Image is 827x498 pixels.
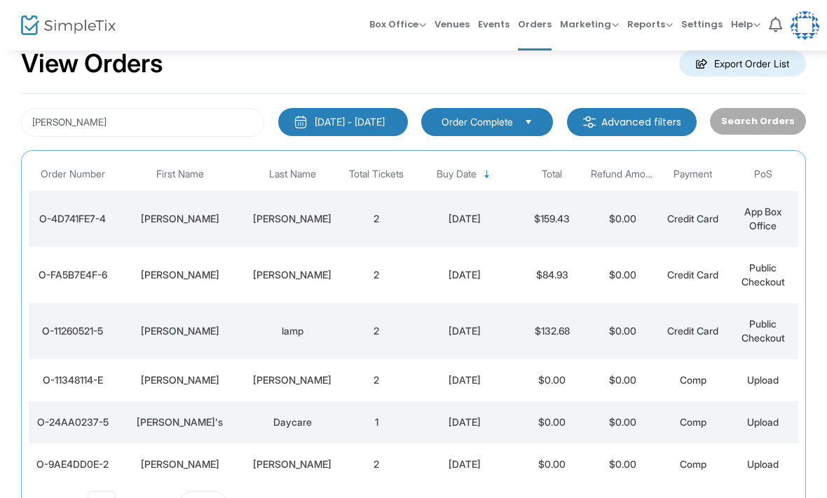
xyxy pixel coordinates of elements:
[341,303,411,359] td: 2
[247,212,338,226] div: Glover
[415,415,513,429] div: 10/8/2024
[269,168,316,180] span: Last Name
[120,457,239,471] div: Connie
[415,324,513,338] div: 12/12/2024
[674,168,712,180] span: Payment
[747,458,779,470] span: Upload
[680,374,706,386] span: Comp
[741,262,785,288] span: Public Checkout
[415,373,513,387] div: 12/6/2024
[741,318,785,344] span: Public Checkout
[435,6,470,42] span: Venues
[32,373,113,387] div: O-11348114-E
[120,373,239,387] div: Connie
[667,269,718,281] span: Credit Card
[120,212,239,226] div: Connie
[442,115,513,129] span: Order Complete
[481,169,493,180] span: Sortable
[120,268,239,282] div: Connie
[247,268,338,282] div: Yambor
[680,458,706,470] span: Comp
[587,443,657,485] td: $0.00
[341,191,411,247] td: 2
[32,457,113,471] div: O-9AE4DD0E-2
[667,325,718,337] span: Credit Card
[120,324,239,338] div: connie
[681,6,723,42] span: Settings
[517,158,587,191] th: Total
[747,416,779,428] span: Upload
[744,206,781,231] span: App Box Office
[247,457,338,471] div: Collins
[315,115,385,129] div: [DATE] - [DATE]
[29,158,798,485] div: Data table
[587,191,657,247] td: $0.00
[567,108,697,136] m-button: Advanced filters
[341,443,411,485] td: 2
[518,6,552,42] span: Orders
[517,247,587,303] td: $84.93
[627,18,673,31] span: Reports
[517,191,587,247] td: $159.43
[415,457,513,471] div: 8/6/2024
[415,268,513,282] div: 4/25/2025
[517,303,587,359] td: $132.68
[437,168,477,180] span: Buy Date
[517,401,587,443] td: $0.00
[679,51,806,76] m-button: Export Order List
[517,359,587,401] td: $0.00
[247,373,338,387] div: Yambor
[156,168,204,180] span: First Name
[120,415,239,429] div: Connie's
[21,108,264,137] input: Search by name, email, phone, order number, ip address, or last 4 digits of card
[247,415,338,429] div: Daycare
[32,212,113,226] div: O-4D741FE7-4
[341,158,411,191] th: Total Tickets
[341,401,411,443] td: 1
[560,18,619,31] span: Marketing
[519,114,538,130] button: Select
[587,401,657,443] td: $0.00
[680,416,706,428] span: Comp
[731,18,760,31] span: Help
[587,158,657,191] th: Refund Amount
[478,6,510,42] span: Events
[369,18,426,31] span: Box Office
[341,247,411,303] td: 2
[294,115,308,129] img: monthly
[587,359,657,401] td: $0.00
[747,374,779,386] span: Upload
[32,268,113,282] div: O-FA5B7E4F-6
[32,415,113,429] div: O-24AA0237-5
[667,213,718,224] span: Credit Card
[247,324,338,338] div: lamp
[587,247,657,303] td: $0.00
[517,443,587,485] td: $0.00
[41,168,105,180] span: Order Number
[341,359,411,401] td: 2
[32,324,113,338] div: O-11260521-5
[278,108,408,136] button: [DATE] - [DATE]
[21,48,163,79] h2: View Orders
[587,303,657,359] td: $0.00
[415,212,513,226] div: 5/17/2025
[582,115,596,129] img: filter
[754,168,772,180] span: PoS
